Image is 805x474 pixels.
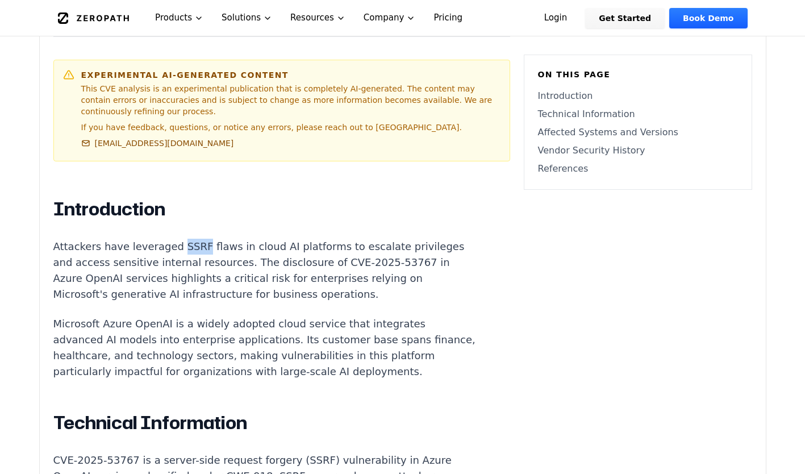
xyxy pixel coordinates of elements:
[669,8,747,28] a: Book Demo
[538,144,738,157] a: Vendor Security History
[538,107,738,121] a: Technical Information
[538,89,738,103] a: Introduction
[81,69,500,81] h6: Experimental AI-Generated Content
[585,8,665,28] a: Get Started
[81,122,500,133] p: If you have feedback, questions, or notice any errors, please reach out to [GEOGRAPHIC_DATA].
[538,126,738,139] a: Affected Systems and Versions
[531,8,581,28] a: Login
[53,198,476,221] h2: Introduction
[53,316,476,380] p: Microsoft Azure OpenAI is a widely adopted cloud service that integrates advanced AI models into ...
[81,138,234,149] a: [EMAIL_ADDRESS][DOMAIN_NAME]
[538,162,738,176] a: References
[81,83,500,117] p: This CVE analysis is an experimental publication that is completely AI-generated. The content may...
[53,239,476,302] p: Attackers have leveraged SSRF flaws in cloud AI platforms to escalate privileges and access sensi...
[53,411,476,434] h2: Technical Information
[538,69,738,80] h6: On this page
